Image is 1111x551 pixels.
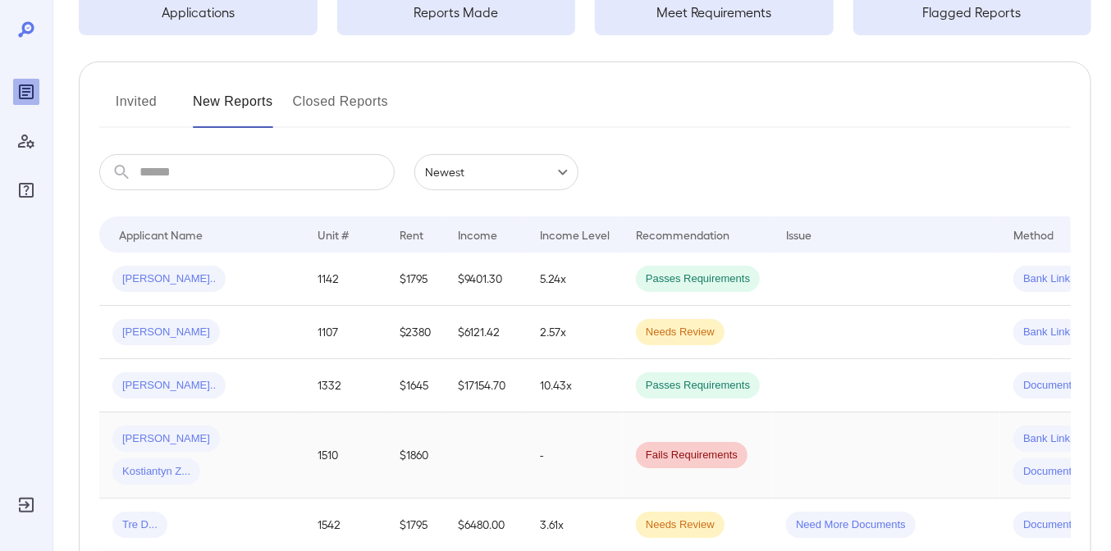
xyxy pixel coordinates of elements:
td: $6121.42 [445,306,527,359]
td: 1142 [304,253,386,306]
td: $1795 [386,253,445,306]
td: $9401.30 [445,253,527,306]
h5: Applications [79,2,318,22]
div: Income Level [540,225,610,244]
div: FAQ [13,177,39,203]
span: Bank Link [1013,431,1080,447]
button: Closed Reports [293,89,389,128]
div: Reports [13,79,39,105]
td: $1645 [386,359,445,412]
span: Tre D... [112,517,167,533]
div: Manage Users [13,128,39,154]
span: Fails Requirements [636,448,748,463]
button: Invited [99,89,173,128]
div: Method [1013,225,1054,244]
div: Issue [786,225,812,244]
button: New Reports [193,89,273,128]
td: 1107 [304,306,386,359]
span: Bank Link [1013,271,1080,287]
div: Recommendation [636,225,729,244]
div: Rent [400,225,426,244]
span: Passes Requirements [636,378,760,394]
span: [PERSON_NAME] [112,325,220,340]
td: 2.57x [527,306,623,359]
td: $1860 [386,412,445,499]
td: $17154.70 [445,359,527,412]
div: Income [458,225,497,244]
div: Unit # [318,225,349,244]
span: [PERSON_NAME].. [112,378,226,394]
td: 5.24x [527,253,623,306]
span: Kostiantyn Z... [112,464,200,480]
td: - [527,412,623,499]
h5: Reports Made [337,2,576,22]
div: Newest [414,154,578,190]
span: Needs Review [636,517,725,533]
span: [PERSON_NAME] [112,431,220,447]
div: Log Out [13,492,39,518]
span: Need More Documents [786,517,916,533]
div: Applicant Name [119,225,203,244]
h5: Flagged Reports [853,2,1092,22]
span: Passes Requirements [636,271,760,287]
span: [PERSON_NAME].. [112,271,226,287]
td: $2380 [386,306,445,359]
td: 10.43x [527,359,623,412]
span: Needs Review [636,325,725,340]
td: 1510 [304,412,386,499]
td: 1332 [304,359,386,412]
span: Bank Link [1013,325,1080,340]
h5: Meet Requirements [595,2,834,22]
